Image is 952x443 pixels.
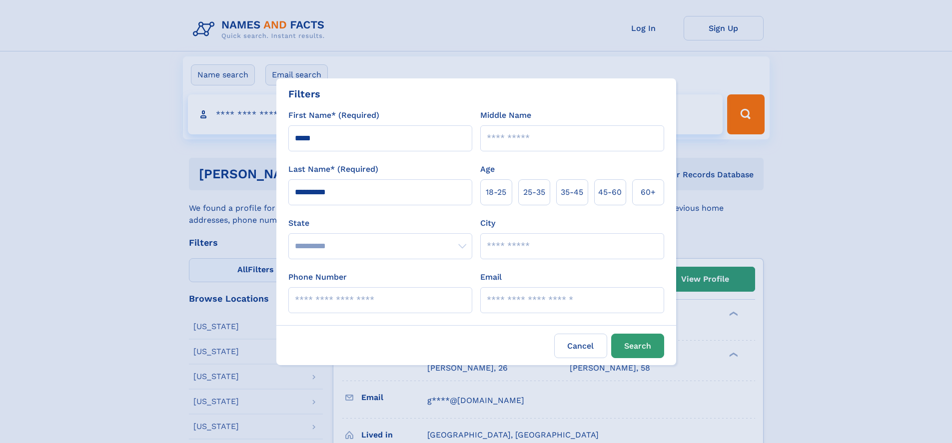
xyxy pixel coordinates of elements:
[288,109,379,121] label: First Name* (Required)
[611,334,664,358] button: Search
[480,271,502,283] label: Email
[288,86,320,101] div: Filters
[486,186,506,198] span: 18‑25
[598,186,622,198] span: 45‑60
[480,163,495,175] label: Age
[554,334,607,358] label: Cancel
[641,186,656,198] span: 60+
[480,109,531,121] label: Middle Name
[288,163,378,175] label: Last Name* (Required)
[561,186,583,198] span: 35‑45
[480,217,495,229] label: City
[288,271,347,283] label: Phone Number
[288,217,472,229] label: State
[523,186,545,198] span: 25‑35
